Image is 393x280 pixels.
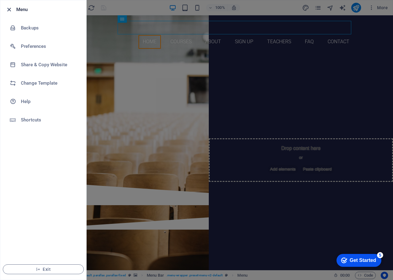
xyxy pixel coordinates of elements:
[3,3,48,16] div: Get Started 5 items remaining, 0% complete
[3,264,84,274] button: Exit
[21,116,78,124] h6: Shortcuts
[8,267,79,272] span: Exit
[21,24,78,32] h6: Backups
[21,79,78,87] h6: Change Template
[21,61,78,68] h6: Share & Copy Website
[0,92,86,111] a: Help
[44,1,50,7] div: 5
[21,43,78,50] h6: Preferences
[17,7,43,12] div: Get Started
[21,98,78,105] h6: Help
[16,6,81,13] h6: Menu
